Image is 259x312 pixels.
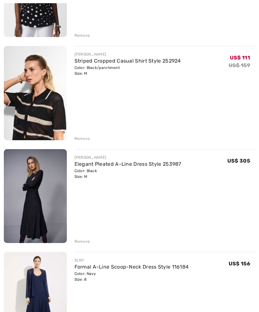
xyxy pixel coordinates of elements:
div: [PERSON_NAME] [75,52,181,57]
span: US$ 111 [230,55,250,61]
a: Striped Cropped Casual Shirt Style 252924 [75,58,181,64]
s: US$ 159 [229,63,250,69]
a: Formal A-Line Scoop-Neck Dress Style 116184 [75,264,189,270]
div: Remove [75,136,90,142]
div: [PERSON_NAME] [75,155,181,161]
span: US$ 156 [229,261,250,267]
div: Color: Navy Size: 8 [75,271,189,283]
div: Color: Black Size: M [75,168,181,180]
div: Remove [75,239,90,245]
img: Elegant Pleated A-Line Dress Style 253987 [4,149,67,244]
div: Color: Black/parchment Size: M [75,65,181,77]
div: Remove [75,33,90,39]
a: Elegant Pleated A-Line Dress Style 253987 [75,161,181,167]
div: SLNY [75,258,189,263]
img: Striped Cropped Casual Shirt Style 252924 [4,46,67,141]
span: US$ 305 [227,158,250,164]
